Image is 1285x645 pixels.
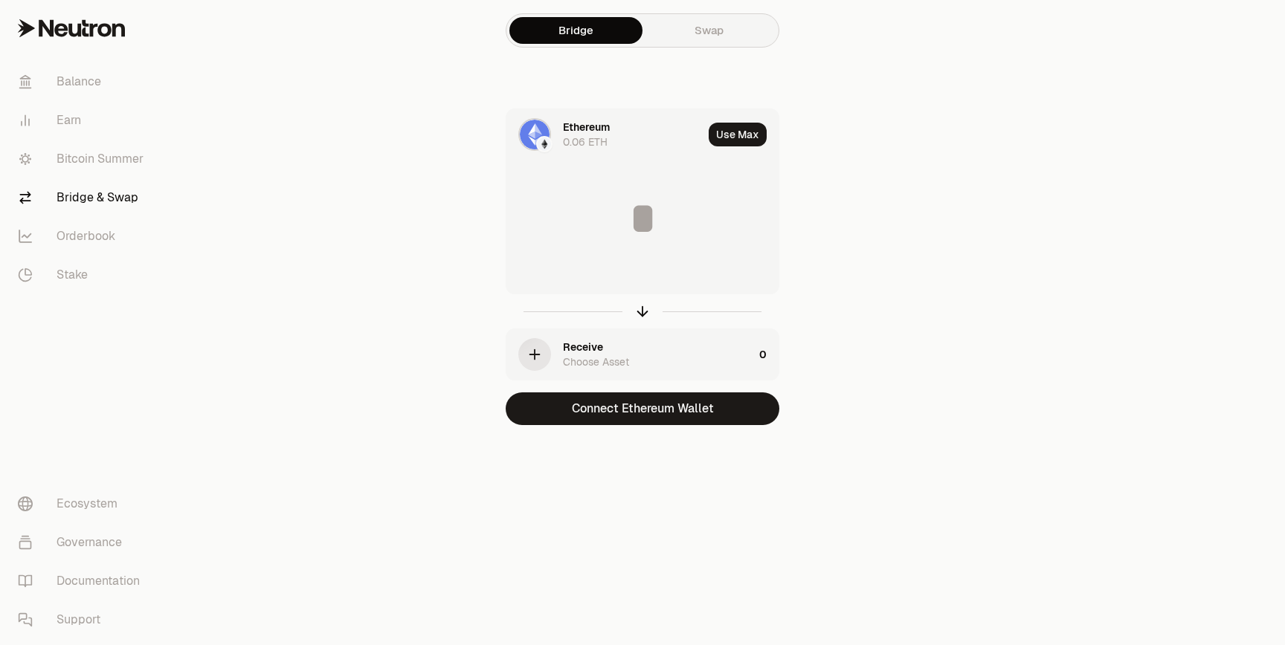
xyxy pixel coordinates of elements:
a: Orderbook [6,217,161,256]
a: Balance [6,62,161,101]
a: Stake [6,256,161,294]
a: Bitcoin Summer [6,140,161,178]
a: Bridge [509,17,642,44]
a: Earn [6,101,161,140]
img: ETH Logo [520,120,550,149]
a: Governance [6,523,161,562]
div: 0.06 ETH [563,134,608,149]
div: ReceiveChoose Asset [506,329,753,380]
div: Choose Asset [563,354,629,369]
button: Use Max [709,123,767,146]
a: Documentation [6,562,161,600]
a: Bridge & Swap [6,178,161,217]
a: Ecosystem [6,484,161,523]
div: 0 [759,329,779,380]
div: ETH LogoEthereum LogoEthereum0.06 ETH [506,109,703,160]
div: Receive [563,340,603,354]
button: ReceiveChoose Asset0 [506,329,779,380]
a: Support [6,600,161,639]
button: Connect Ethereum Wallet [506,392,779,425]
img: Ethereum Logo [538,137,551,151]
div: Ethereum [563,120,610,134]
a: Swap [642,17,776,44]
